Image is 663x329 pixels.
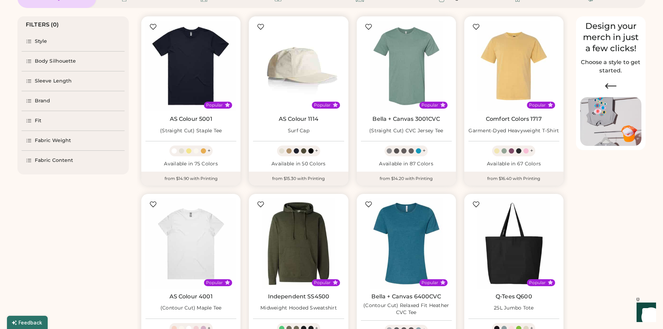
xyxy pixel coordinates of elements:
[160,305,222,312] div: (Contour Cut) Maple Tee
[315,147,318,155] div: +
[580,97,641,146] img: Image of Lisa Congdon Eye Print on T-Shirt and Hat
[580,58,641,75] h2: Choose a style to get started.
[421,102,438,108] div: Popular
[486,116,542,123] a: Comfort Colors 1717
[141,172,240,186] div: from $14.90 with Printing
[464,172,563,186] div: from $16.40 with Printing
[529,280,546,285] div: Popular
[314,102,331,108] div: Popular
[225,280,230,285] button: Popular Style
[35,78,72,85] div: Sleeve Length
[206,102,223,108] div: Popular
[371,293,441,300] a: Bella + Canvas 6400CVC
[468,160,559,167] div: Available in 67 Colors
[169,293,213,300] a: AS Colour 4001
[530,147,533,155] div: +
[145,198,236,289] img: AS Colour 4001 (Contour Cut) Maple Tee
[529,102,546,108] div: Popular
[35,38,47,45] div: Style
[361,302,452,316] div: (Contour Cut) Relaxed Fit Heather CVC Tee
[468,127,559,134] div: Garment-Dyed Heavyweight T-Shirt
[253,198,344,289] img: Independent Trading Co. SS4500 Midweight Hooded Sweatshirt
[35,58,76,65] div: Body Silhouette
[440,102,445,108] button: Popular Style
[260,305,337,312] div: Midweight Hooded Sweatshirt
[253,160,344,167] div: Available in 50 Colors
[468,198,559,289] img: Q-Tees Q600 25L Jumbo Tote
[361,198,452,289] img: BELLA + CANVAS 6400CVC (Contour Cut) Relaxed Fit Heather CVC Tee
[548,280,553,285] button: Popular Style
[35,97,50,104] div: Brand
[333,280,338,285] button: Popular Style
[249,172,348,186] div: from $15.30 with Printing
[170,116,212,123] a: AS Colour 5001
[35,137,71,144] div: Fabric Weight
[361,160,452,167] div: Available in 87 Colors
[494,305,534,312] div: 25L Jumbo Tote
[468,21,559,111] img: Comfort Colors 1717 Garment-Dyed Heavyweight T-Shirt
[207,147,211,155] div: +
[421,280,438,285] div: Popular
[206,280,223,285] div: Popular
[160,127,222,134] div: (Straight Cut) Staple Tee
[253,21,344,111] img: AS Colour 1114 Surf Cap
[314,280,331,285] div: Popular
[630,298,660,328] iframe: Front Chat
[35,117,41,124] div: Fit
[145,160,236,167] div: Available in 75 Colors
[548,102,553,108] button: Popular Style
[288,127,309,134] div: Surf Cap
[440,280,445,285] button: Popular Style
[423,147,426,155] div: +
[361,21,452,111] img: BELLA + CANVAS 3001CVC (Straight Cut) CVC Jersey Tee
[145,21,236,111] img: AS Colour 5001 (Straight Cut) Staple Tee
[357,172,456,186] div: from $14.20 with Printing
[496,293,532,300] a: Q-Tees Q600
[279,116,318,123] a: AS Colour 1114
[26,21,59,29] div: FILTERS (0)
[372,116,440,123] a: Bella + Canvas 3001CVC
[333,102,338,108] button: Popular Style
[35,157,73,164] div: Fabric Content
[369,127,443,134] div: (Straight Cut) CVC Jersey Tee
[268,293,330,300] a: Independent SS4500
[225,102,230,108] button: Popular Style
[580,21,641,54] div: Design your merch in just a few clicks!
